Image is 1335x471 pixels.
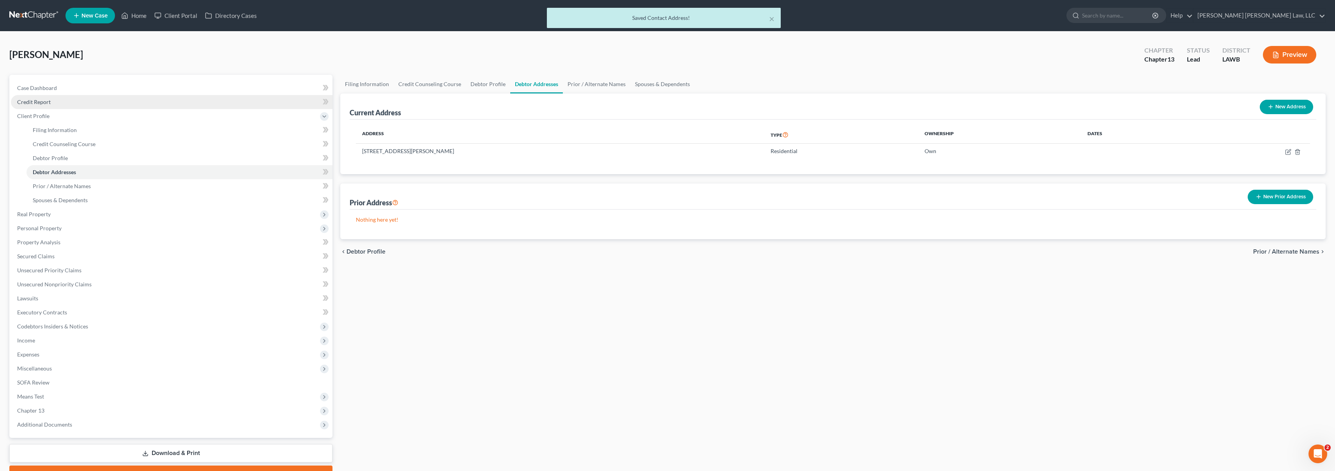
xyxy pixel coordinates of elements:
a: Filing Information [340,75,394,93]
button: New Prior Address [1248,190,1313,204]
button: Prior / Alternate Names chevron_right [1253,249,1326,255]
span: Executory Contracts [17,309,67,316]
iframe: Intercom live chat [1308,445,1327,463]
a: Credit Report [11,95,332,109]
span: Means Test [17,393,44,400]
button: × [769,14,774,23]
a: Prior / Alternate Names [27,179,332,193]
span: 13 [1167,55,1174,63]
th: Address [356,126,764,144]
a: Executory Contracts [11,305,332,319]
span: Unsecured Nonpriority Claims [17,281,92,288]
span: Income [17,337,35,344]
span: Lawsuits [17,295,38,302]
a: Secured Claims [11,249,332,263]
th: Type [764,126,918,144]
button: New Address [1260,100,1313,114]
a: Credit Counseling Course [27,137,332,151]
a: Property Analysis [11,235,332,249]
span: Expenses [17,351,39,358]
a: Unsecured Nonpriority Claims [11,277,332,291]
span: [PERSON_NAME] [9,49,83,60]
span: Unsecured Priority Claims [17,267,81,273]
a: Filing Information [27,123,332,137]
td: [STREET_ADDRESS][PERSON_NAME] [356,144,764,159]
span: Personal Property [17,225,62,231]
span: SOFA Review [17,379,50,386]
span: Debtor Profile [347,249,385,255]
a: Prior / Alternate Names [563,75,630,93]
div: Current Address [350,108,401,117]
div: District [1222,46,1250,55]
span: Codebtors Insiders & Notices [17,323,88,330]
span: Chapter 13 [17,407,44,414]
a: Unsecured Priority Claims [11,263,332,277]
span: Client Profile [17,113,50,119]
span: Credit Report [17,99,51,105]
td: Own [918,144,1081,159]
a: Download & Print [9,444,332,462]
div: LAWB [1222,55,1250,64]
button: chevron_left Debtor Profile [340,249,385,255]
span: Case Dashboard [17,85,57,91]
div: Chapter [1144,46,1174,55]
span: 2 [1324,445,1331,451]
button: Preview [1263,46,1316,64]
span: Prior / Alternate Names [33,183,91,189]
div: Status [1187,46,1210,55]
i: chevron_right [1319,249,1326,255]
span: Debtor Profile [33,155,68,161]
a: Lawsuits [11,291,332,305]
div: Chapter [1144,55,1174,64]
a: Debtor Profile [27,151,332,165]
th: Ownership [918,126,1081,144]
span: Secured Claims [17,253,55,259]
span: Credit Counseling Course [33,141,95,147]
a: Spouses & Dependents [630,75,695,93]
span: Property Analysis [17,239,60,245]
p: Nothing here yet! [356,216,1310,224]
a: SOFA Review [11,376,332,390]
a: Debtor Addresses [27,165,332,179]
span: Spouses & Dependents [33,197,88,203]
a: Case Dashboard [11,81,332,95]
td: Residential [764,144,918,159]
span: Additional Documents [17,421,72,428]
span: Real Property [17,211,51,217]
div: Lead [1187,55,1210,64]
a: Credit Counseling Course [394,75,466,93]
i: chevron_left [340,249,347,255]
div: Prior Address [350,198,398,207]
span: Debtor Addresses [33,169,76,175]
a: Debtor Addresses [510,75,563,93]
a: Debtor Profile [466,75,510,93]
th: Dates [1081,126,1188,144]
span: Filing Information [33,127,77,133]
a: Spouses & Dependents [27,193,332,207]
span: Prior / Alternate Names [1253,249,1319,255]
span: Miscellaneous [17,365,52,372]
div: Saved Contact Address! [553,14,774,22]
